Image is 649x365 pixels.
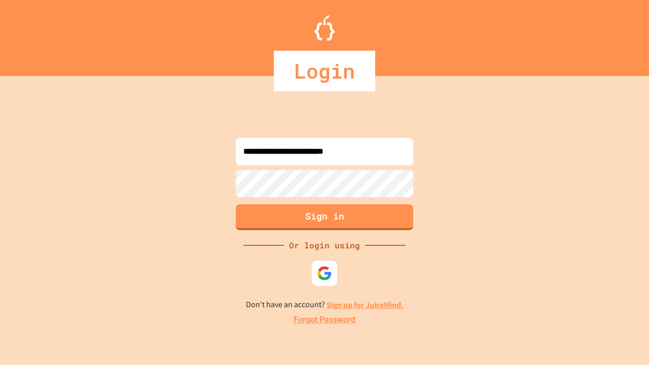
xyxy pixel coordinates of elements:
button: Sign in [236,204,413,230]
div: Login [274,51,375,91]
iframe: chat widget [606,324,639,355]
iframe: chat widget [565,280,639,323]
img: Logo.svg [314,15,335,41]
a: Sign up for JuiceMind. [327,300,404,310]
img: google-icon.svg [317,266,332,281]
div: Or login using [284,239,365,251]
p: Don't have an account? [246,299,404,311]
a: Forgot Password [294,314,355,326]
